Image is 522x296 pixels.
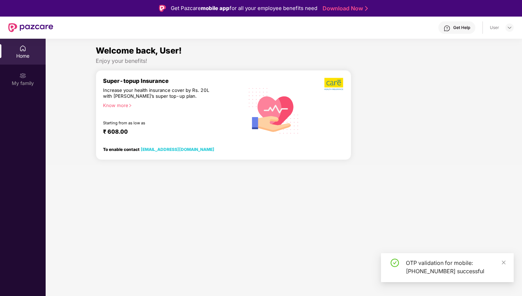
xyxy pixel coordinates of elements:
[365,5,368,12] img: Stroke
[96,57,472,65] div: Enjoy your benefits!
[159,5,166,12] img: Logo
[453,25,470,30] div: Get Help
[244,80,304,141] img: svg+xml;base64,PHN2ZyB4bWxucz0iaHR0cDovL3d3dy53My5vcmcvMjAwMC9zdmciIHhtbG5zOnhsaW5rPSJodHRwOi8vd3...
[507,25,512,30] img: svg+xml;base64,PHN2ZyBpZD0iRHJvcGRvd24tMzJ4MzIiIHhtbG5zPSJodHRwOi8vd3d3LnczLm9yZy8yMDAwL3N2ZyIgd2...
[391,259,399,267] span: check-circle
[103,103,240,107] div: Know more
[96,46,182,56] span: Welcome back, User!
[490,25,499,30] div: User
[128,104,132,107] span: right
[19,45,26,52] img: svg+xml;base64,PHN2ZyBpZD0iSG9tZSIgeG1sbnM9Imh0dHA6Ly93d3cudzMub3JnLzIwMDAvc3ZnIiB3aWR0aD0iMjAiIG...
[103,128,237,136] div: ₹ 608.00
[323,5,366,12] a: Download Now
[444,25,450,32] img: svg+xml;base64,PHN2ZyBpZD0iSGVscC0zMngzMiIgeG1sbnM9Imh0dHA6Ly93d3cudzMub3JnLzIwMDAvc3ZnIiB3aWR0aD...
[103,87,214,99] div: Increase your health insurance cover by Rs. 20L with [PERSON_NAME]’s super top-up plan.
[501,260,506,265] span: close
[324,77,344,90] img: b5dec4f62d2307b9de63beb79f102df3.png
[103,147,214,152] div: To enable contact
[103,121,214,125] div: Starting from as low as
[201,5,230,11] strong: mobile app
[406,259,505,275] div: OTP validation for mobile: [PHONE_NUMBER] successful
[8,23,53,32] img: New Pazcare Logo
[103,77,244,84] div: Super-topup Insurance
[171,4,317,12] div: Get Pazcare for all your employee benefits need
[19,72,26,79] img: svg+xml;base64,PHN2ZyB3aWR0aD0iMjAiIGhlaWdodD0iMjAiIHZpZXdCb3g9IjAgMCAyMCAyMCIgZmlsbD0ibm9uZSIgeG...
[141,147,214,152] a: [EMAIL_ADDRESS][DOMAIN_NAME]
